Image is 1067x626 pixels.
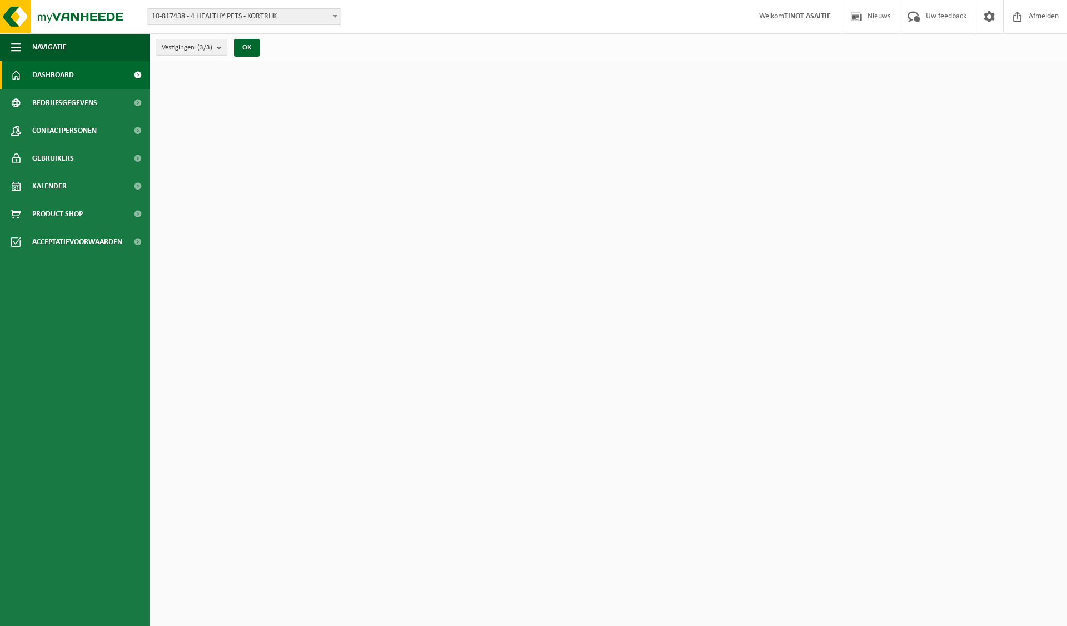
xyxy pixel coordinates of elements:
[234,39,260,57] button: OK
[32,228,122,256] span: Acceptatievoorwaarden
[197,44,212,51] count: (3/3)
[32,61,74,89] span: Dashboard
[147,8,341,25] span: 10-817438 - 4 HEALTHY PETS - KORTRIJK
[32,200,83,228] span: Product Shop
[162,39,212,56] span: Vestigingen
[32,145,74,172] span: Gebruikers
[156,39,227,56] button: Vestigingen(3/3)
[147,9,341,24] span: 10-817438 - 4 HEALTHY PETS - KORTRIJK
[32,89,97,117] span: Bedrijfsgegevens
[32,33,67,61] span: Navigatie
[784,12,831,21] strong: TINOT ASAITIE
[32,172,67,200] span: Kalender
[32,117,97,145] span: Contactpersonen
